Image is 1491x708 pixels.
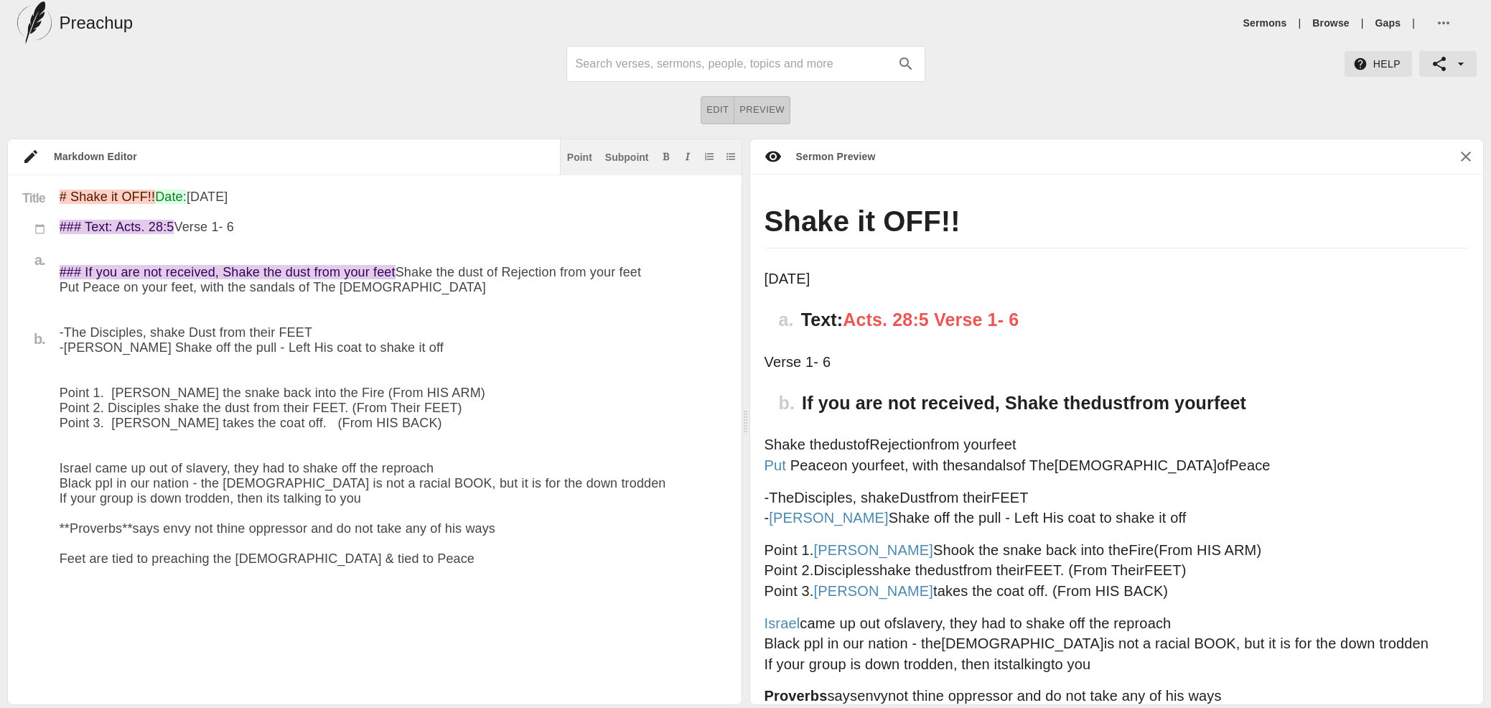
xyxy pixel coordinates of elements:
[17,1,52,45] img: preachup-logo.png
[1356,55,1401,73] span: Help
[734,96,790,124] button: Preview
[724,149,738,164] button: Add unordered list
[39,149,560,164] div: Markdown Editor
[765,434,1437,475] p: Shake the of from your on your , with the of The of
[765,488,1437,528] p: -The , shake from their - Shake off the pull - Left His coat to shake it off
[1214,393,1246,413] span: feet
[576,52,890,75] input: Search sermons
[814,562,872,578] span: Disciples
[899,490,930,506] span: Dust
[59,11,133,34] h5: Preachup
[1229,457,1270,473] span: Peace
[1419,636,1474,691] iframe: Drift Widget Chat Controller
[765,613,1437,675] p: came up out of , they had to shake off the reproach Black ppl in our nation - the is not a racial...
[857,688,888,704] span: envy
[22,253,45,267] div: a.
[765,352,1437,373] p: Verse 1- 6
[1091,393,1129,413] span: dust
[1055,457,1217,473] span: [DEMOGRAPHIC_DATA]
[659,149,673,164] button: Add bold text
[1293,16,1307,30] li: |
[1406,16,1421,30] li: |
[564,149,595,164] button: Insert point
[22,332,45,346] div: b.
[941,635,1103,651] span: [DEMOGRAPHIC_DATA]
[897,615,942,631] span: slavery
[1355,16,1370,30] li: |
[1375,16,1401,30] a: Gaps
[701,96,790,124] div: text alignment
[1144,562,1182,578] span: FEET
[765,203,1469,248] h1: Shake it OFF!!
[794,490,852,506] span: Disciples
[1312,16,1349,30] a: Browse
[8,190,60,221] div: Title
[802,392,1469,414] h3: If you are not received, Shake the from your
[765,457,786,473] span: Put
[992,437,1016,452] span: feet
[1024,562,1060,578] span: FEET
[935,562,963,578] span: dust
[769,510,888,526] span: [PERSON_NAME]
[782,149,876,164] div: Sermon Preview
[567,152,592,162] div: Point
[602,149,652,164] button: Subpoint
[1009,656,1051,672] span: talking
[765,540,1437,602] p: Point 1. Shook the snake back into the (From HIS ARM) Point 2. shake the from their . (From Their...
[739,102,785,118] span: Preview
[843,309,1019,330] span: Acts. 28:5 Verse 1- 6
[701,96,734,124] button: Edit
[991,490,1029,506] span: FEET
[681,149,695,164] button: Add italic text
[765,269,1437,289] p: [DATE]
[869,437,930,452] span: Rejection
[605,152,649,162] div: Subpoint
[765,615,800,631] span: Israel
[814,542,933,558] span: [PERSON_NAME]
[801,309,1469,331] h3: Text:
[880,457,905,473] span: feet
[765,309,801,331] h3: a .
[1345,51,1412,78] button: Help
[963,457,1013,473] span: sandals
[790,457,831,473] span: Peace
[1128,542,1154,558] span: Fire
[765,392,803,414] h3: b .
[706,102,729,118] span: Edit
[1243,16,1287,30] a: Sermons
[890,48,922,80] button: search
[814,583,933,599] span: [PERSON_NAME]
[830,437,857,452] span: dust
[765,686,1437,707] p: says not thine oppressor and do not take any of his ways
[702,149,716,164] button: Add ordered list
[765,688,828,704] span: Proverbs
